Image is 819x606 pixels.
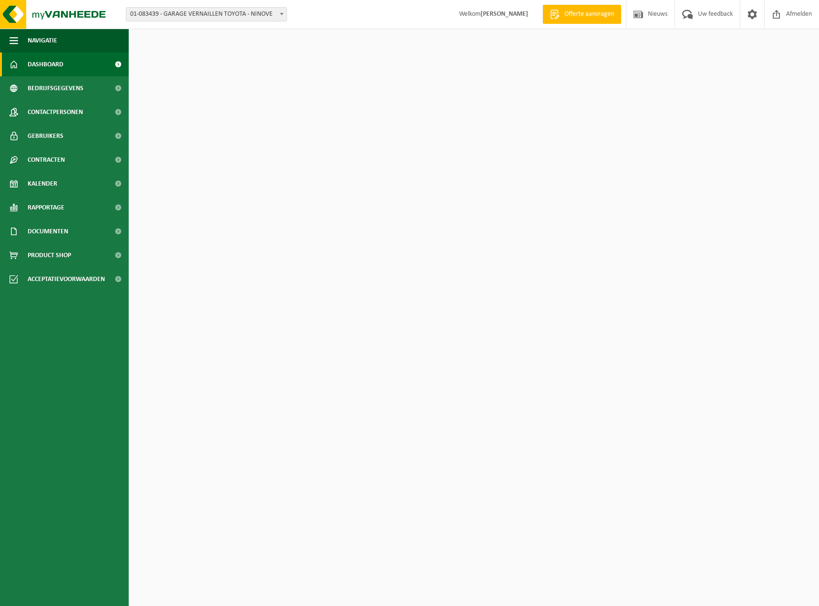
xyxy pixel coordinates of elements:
span: Contactpersonen [28,100,83,124]
span: 01-083439 - GARAGE VERNAILLEN TOYOTA - NINOVE [126,8,287,21]
span: Dashboard [28,52,63,76]
span: Gebruikers [28,124,63,148]
span: Bedrijfsgegevens [28,76,83,100]
span: Navigatie [28,29,57,52]
a: Offerte aanvragen [543,5,621,24]
span: Product Shop [28,243,71,267]
span: Contracten [28,148,65,172]
span: Offerte aanvragen [562,10,616,19]
span: Acceptatievoorwaarden [28,267,105,291]
span: Documenten [28,219,68,243]
strong: [PERSON_NAME] [481,10,528,18]
span: Rapportage [28,196,64,219]
span: Kalender [28,172,57,196]
span: 01-083439 - GARAGE VERNAILLEN TOYOTA - NINOVE [126,7,287,21]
